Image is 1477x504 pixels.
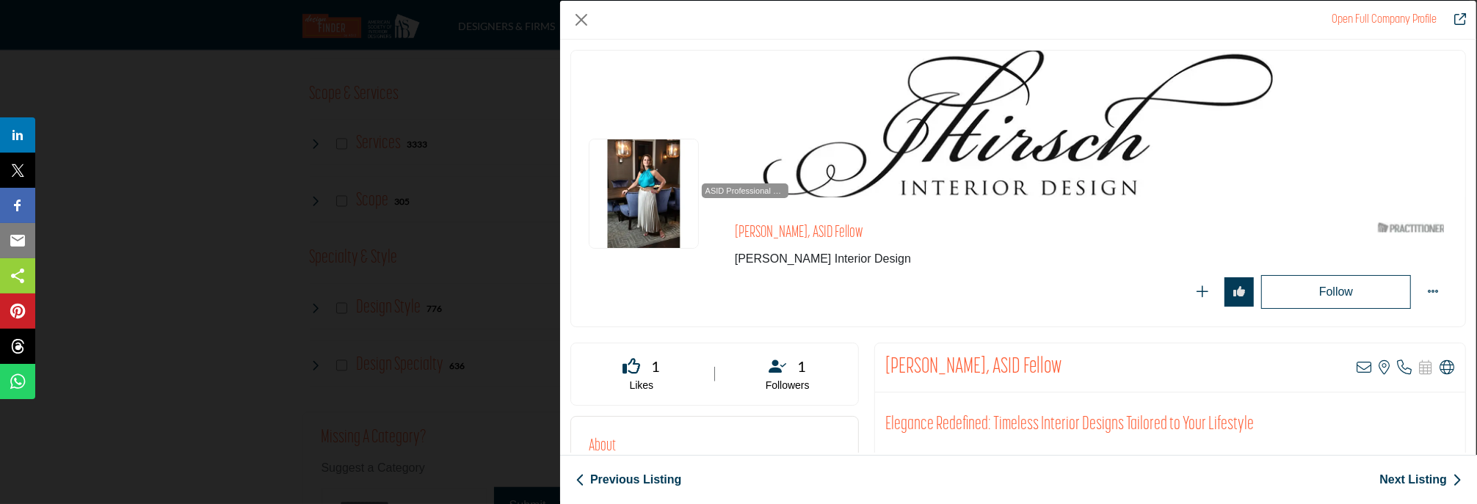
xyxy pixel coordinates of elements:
a: Redirect to janie-hirsch [1444,11,1466,29]
span: [PERSON_NAME] Interior Design [735,250,1205,268]
h2: About [589,434,616,459]
img: janie-hirsch logo [589,139,699,249]
a: Previous Listing [576,471,681,489]
p: Likes [589,379,694,393]
span: 1 [651,355,660,377]
button: More Options [1418,277,1448,307]
button: Redirect to login page [1188,277,1217,307]
button: Close [570,9,592,31]
button: Redirect to login page [1224,277,1254,307]
a: Redirect to janie-hirsch [1332,14,1437,26]
h2: Elegance Redefined: Timeless Interior Designs Tailored to Your Lifestyle [886,414,1454,436]
span: 1 [797,355,806,377]
img: ASID Qualified Practitioners [1378,219,1444,237]
span: ASID Professional Practitioner [705,185,785,197]
h2: [PERSON_NAME], ASID Fellow [735,224,1139,243]
a: Next Listing [1379,471,1462,489]
p: Followers [736,379,840,393]
h2: Janie Hirsch, ASID Fellow [886,354,1062,381]
button: Redirect to login [1261,275,1411,309]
